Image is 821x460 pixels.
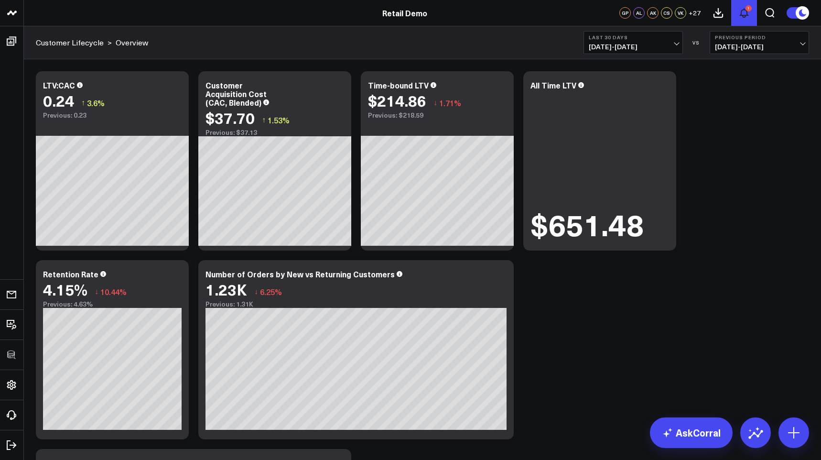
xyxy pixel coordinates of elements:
span: ↓ [254,285,258,298]
div: LTV:CAC [43,80,75,90]
div: Previous: $218.59 [368,111,507,119]
div: 1 [745,5,752,11]
a: AskCorral [650,417,733,448]
button: Last 30 Days[DATE]-[DATE] [583,31,683,54]
div: Previous: 4.63% [43,300,182,308]
span: [DATE] - [DATE] [589,43,678,51]
div: Customer Acquisition Cost (CAC, Blended) [205,80,267,108]
div: > [36,37,112,48]
div: CS [661,7,672,19]
span: 10.44% [100,286,127,297]
div: AL [633,7,645,19]
span: + 27 [689,10,701,16]
span: [DATE] - [DATE] [715,43,804,51]
div: Time-bound LTV [368,80,429,90]
div: Previous: $37.13 [205,129,344,136]
button: Previous Period[DATE]-[DATE] [710,31,809,54]
div: VK [675,7,686,19]
div: $214.86 [368,92,426,109]
div: 4.15% [43,281,87,298]
div: Previous: 0.23 [43,111,182,119]
span: 6.25% [260,286,282,297]
b: Last 30 Days [589,34,678,40]
div: 0.24 [43,92,74,109]
span: 3.6% [87,98,105,108]
a: Overview [116,37,148,48]
span: 1.71% [439,98,461,108]
div: AK [647,7,659,19]
div: Number of Orders by New vs Returning Customers [205,269,395,279]
span: 1.53% [268,115,290,125]
div: All Time LTV [530,80,576,90]
span: ↓ [95,285,98,298]
div: Retention Rate [43,269,98,279]
div: $37.70 [205,109,255,126]
div: 1.23K [205,281,247,298]
span: ↑ [81,97,85,109]
a: Retail Demo [382,8,427,18]
div: Previous: 1.31K [205,300,507,308]
div: GP [619,7,631,19]
span: ↓ [433,97,437,109]
b: Previous Period [715,34,804,40]
span: ↑ [262,114,266,126]
button: +27 [689,7,701,19]
div: VS [688,40,705,45]
div: $651.48 [530,209,644,239]
a: Customer Lifecycle [36,37,104,48]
